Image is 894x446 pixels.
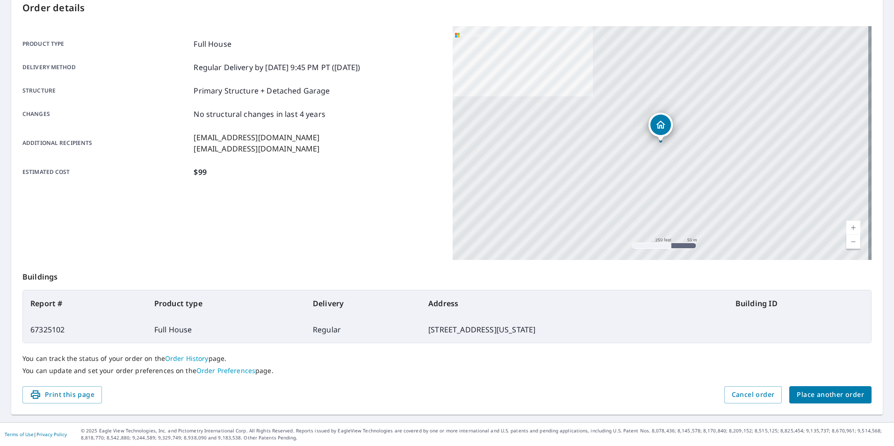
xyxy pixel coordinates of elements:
p: [EMAIL_ADDRESS][DOMAIN_NAME] [194,132,319,143]
span: Print this page [30,389,94,401]
p: Full House [194,38,231,50]
td: Full House [147,317,305,343]
td: [STREET_ADDRESS][US_STATE] [421,317,728,343]
a: Privacy Policy [36,431,67,438]
a: Order Preferences [196,366,255,375]
a: Order History [165,354,209,363]
p: Product type [22,38,190,50]
a: Terms of Use [5,431,34,438]
th: Building ID [728,290,871,317]
p: You can update and set your order preferences on the page. [22,367,872,375]
p: $99 [194,166,206,178]
p: Changes [22,108,190,120]
th: Delivery [305,290,421,317]
a: Current Level 17, Zoom In [846,221,860,235]
a: Current Level 17, Zoom Out [846,235,860,249]
p: Buildings [22,260,872,290]
td: Regular [305,317,421,343]
p: | [5,432,67,437]
span: Place another order [797,389,864,401]
button: Print this page [22,386,102,403]
td: 67325102 [23,317,147,343]
th: Product type [147,290,305,317]
th: Address [421,290,728,317]
p: Structure [22,85,190,96]
p: Estimated cost [22,166,190,178]
span: Cancel order [732,389,775,401]
button: Cancel order [724,386,782,403]
p: Primary Structure + Detached Garage [194,85,330,96]
p: Regular Delivery by [DATE] 9:45 PM PT ([DATE]) [194,62,360,73]
p: Additional recipients [22,132,190,154]
th: Report # [23,290,147,317]
p: No structural changes in last 4 years [194,108,325,120]
button: Place another order [789,386,872,403]
p: [EMAIL_ADDRESS][DOMAIN_NAME] [194,143,319,154]
p: You can track the status of your order on the page. [22,354,872,363]
p: Delivery method [22,62,190,73]
div: Dropped pin, building 1, Residential property, 2750 Villa Loma Dr Colorado Springs, CO 80917 [649,113,673,142]
p: © 2025 Eagle View Technologies, Inc. and Pictometry International Corp. All Rights Reserved. Repo... [81,427,889,441]
p: Order details [22,1,872,15]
